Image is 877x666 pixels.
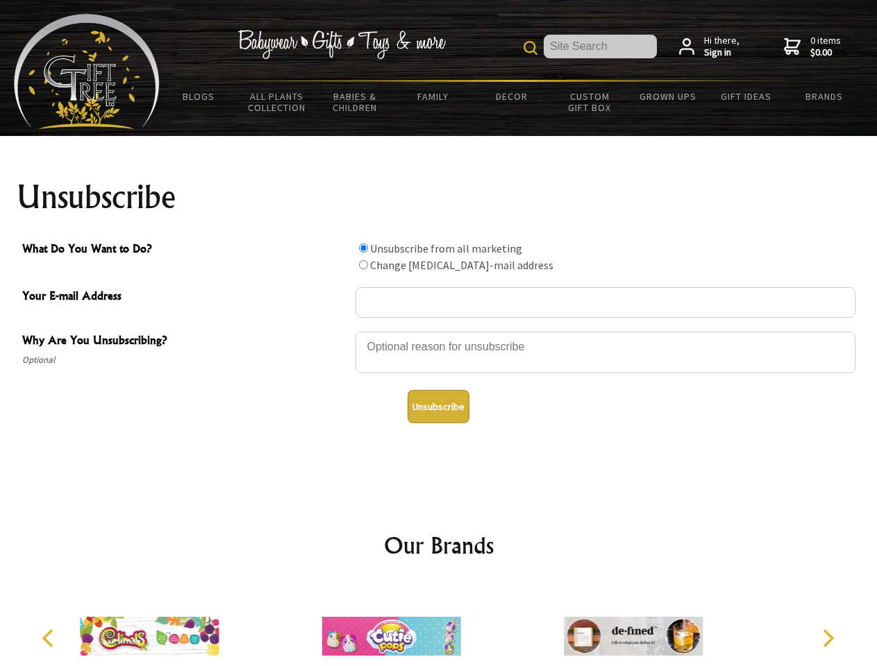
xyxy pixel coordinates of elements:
img: product search [524,41,537,55]
button: Next [812,623,843,654]
span: 0 items [810,34,841,59]
label: Change [MEDICAL_DATA]-mail address [370,258,553,272]
span: Hi there, [704,35,740,59]
input: What Do You Want to Do? [359,244,368,253]
a: Custom Gift Box [551,82,629,122]
strong: $0.00 [810,46,841,59]
a: Decor [472,82,551,111]
span: What Do You Want to Do? [22,240,349,260]
a: Grown Ups [628,82,707,111]
span: Why Are You Unsubscribing? [22,332,349,352]
textarea: Why Are You Unsubscribing? [356,332,855,373]
h1: Unsubscribe [17,180,861,214]
label: Unsubscribe from all marketing [370,241,522,255]
a: Gift Ideas [707,82,785,111]
a: BLOGS [160,82,238,111]
a: All Plants Collection [238,82,317,122]
a: 0 items$0.00 [784,35,841,59]
button: Unsubscribe [408,390,469,423]
button: Previous [35,623,65,654]
a: Brands [785,82,864,111]
img: Babywear - Gifts - Toys & more [237,30,446,59]
span: Your E-mail Address [22,287,349,307]
h2: Our Brands [28,529,850,562]
a: Hi there,Sign in [679,35,740,59]
a: Family [394,82,473,111]
input: Site Search [544,35,657,58]
strong: Sign in [704,46,740,59]
input: What Do You Want to Do? [359,260,368,269]
a: Babies & Children [316,82,394,122]
input: Your E-mail Address [356,287,855,318]
img: Babyware - Gifts - Toys and more... [14,14,160,129]
span: Optional [22,352,349,368]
